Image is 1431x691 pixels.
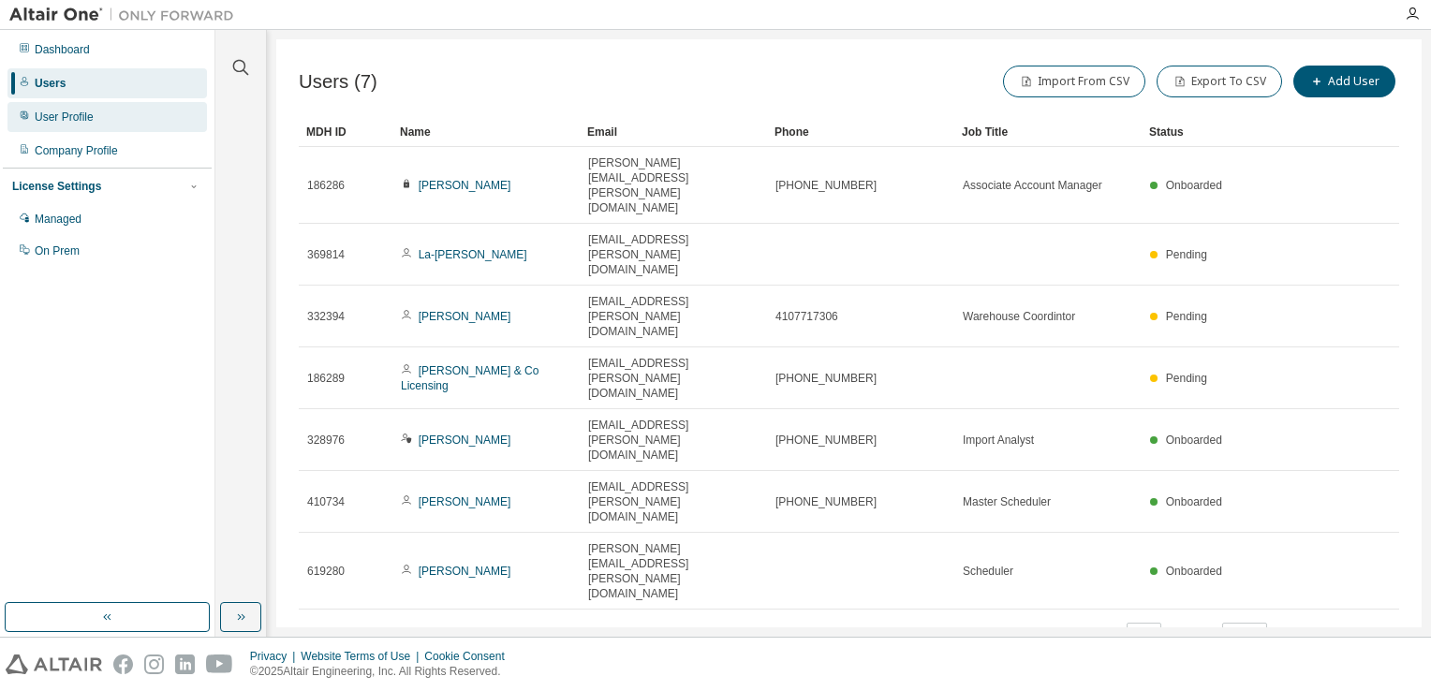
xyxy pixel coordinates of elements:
[306,117,385,147] div: MDH ID
[6,654,102,674] img: altair_logo.svg
[588,155,759,215] span: [PERSON_NAME][EMAIL_ADDRESS][PERSON_NAME][DOMAIN_NAME]
[401,364,538,392] a: [PERSON_NAME] & Co Licensing
[419,248,527,261] a: La-[PERSON_NAME]
[588,294,759,339] span: [EMAIL_ADDRESS][PERSON_NAME][DOMAIN_NAME]
[963,433,1034,448] span: Import Analyst
[1003,66,1145,97] button: Import From CSV
[775,433,877,448] span: [PHONE_NUMBER]
[424,649,515,664] div: Cookie Consent
[307,433,345,448] span: 328976
[250,649,301,664] div: Privacy
[301,649,424,664] div: Website Terms of Use
[307,494,345,509] span: 410734
[775,117,947,147] div: Phone
[1166,310,1207,323] span: Pending
[1166,248,1207,261] span: Pending
[775,178,877,193] span: [PHONE_NUMBER]
[113,654,133,674] img: facebook.svg
[588,232,759,277] span: [EMAIL_ADDRESS][PERSON_NAME][DOMAIN_NAME]
[307,371,345,386] span: 186289
[775,309,838,324] span: 4107717306
[9,6,243,24] img: Altair One
[35,243,80,258] div: On Prem
[963,309,1075,324] span: Warehouse Coordintor
[299,71,377,93] span: Users (7)
[1149,117,1302,147] div: Status
[775,494,877,509] span: [PHONE_NUMBER]
[963,564,1013,579] span: Scheduler
[588,541,759,601] span: [PERSON_NAME][EMAIL_ADDRESS][PERSON_NAME][DOMAIN_NAME]
[35,212,81,227] div: Managed
[35,42,90,57] div: Dashboard
[1178,623,1267,647] span: Page n.
[35,76,66,91] div: Users
[1166,495,1222,508] span: Onboarded
[1166,565,1222,578] span: Onboarded
[588,356,759,401] span: [EMAIL_ADDRESS][PERSON_NAME][DOMAIN_NAME]
[962,117,1134,147] div: Job Title
[35,110,94,125] div: User Profile
[175,654,195,674] img: linkedin.svg
[775,371,877,386] span: [PHONE_NUMBER]
[1131,627,1157,642] button: 10
[1166,372,1207,385] span: Pending
[963,178,1102,193] span: Associate Account Manager
[1046,623,1161,647] span: Items per page
[307,564,345,579] span: 619280
[12,179,101,194] div: License Settings
[963,494,1051,509] span: Master Scheduler
[419,565,511,578] a: [PERSON_NAME]
[1166,179,1222,192] span: Onboarded
[419,434,511,447] a: [PERSON_NAME]
[400,117,572,147] div: Name
[419,310,511,323] a: [PERSON_NAME]
[588,479,759,524] span: [EMAIL_ADDRESS][PERSON_NAME][DOMAIN_NAME]
[250,664,516,680] p: © 2025 Altair Engineering, Inc. All Rights Reserved.
[206,654,233,674] img: youtube.svg
[1166,434,1222,447] span: Onboarded
[144,654,164,674] img: instagram.svg
[587,117,760,147] div: Email
[1293,66,1395,97] button: Add User
[588,418,759,463] span: [EMAIL_ADDRESS][PERSON_NAME][DOMAIN_NAME]
[1157,66,1282,97] button: Export To CSV
[307,247,345,262] span: 369814
[35,143,118,158] div: Company Profile
[419,179,511,192] a: [PERSON_NAME]
[419,495,511,508] a: [PERSON_NAME]
[307,309,345,324] span: 332394
[307,178,345,193] span: 186286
